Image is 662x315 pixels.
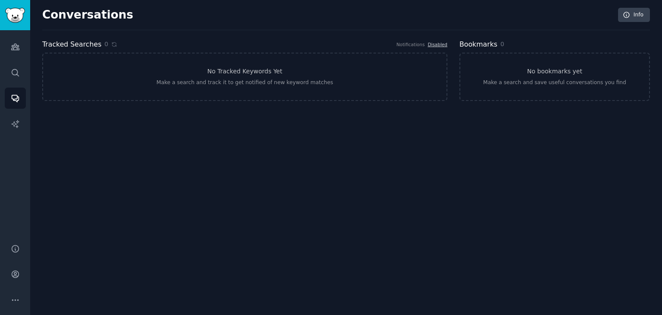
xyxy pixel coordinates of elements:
h3: No bookmarks yet [527,67,582,76]
span: 0 [500,41,504,47]
h2: Bookmarks [459,39,497,50]
h2: Tracked Searches [42,39,101,50]
span: 0 [104,40,108,49]
h2: Conversations [42,8,133,22]
div: Notifications [397,41,425,47]
h3: No Tracked Keywords Yet [207,67,282,76]
a: No bookmarks yetMake a search and save useful conversations you find [459,53,650,101]
a: Disabled [428,42,447,47]
a: Info [618,8,650,22]
div: Make a search and save useful conversations you find [483,79,626,87]
img: GummySearch logo [5,8,25,23]
div: Make a search and track it to get notified of new keyword matches [156,79,333,87]
a: No Tracked Keywords YetMake a search and track it to get notified of new keyword matches [42,53,447,101]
